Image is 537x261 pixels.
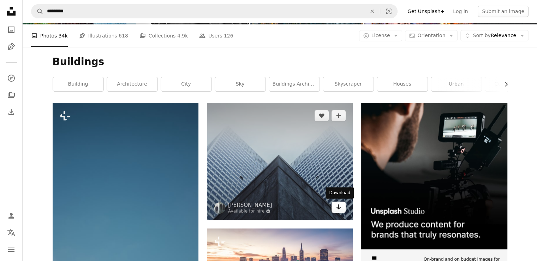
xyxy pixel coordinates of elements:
[31,5,43,18] button: Search Unsplash
[405,30,458,41] button: Orientation
[431,77,482,91] a: urban
[107,77,157,91] a: architecture
[460,30,529,41] button: Sort byRelevance
[4,209,18,223] a: Log in / Sign up
[4,40,18,54] a: Illustrations
[380,5,397,18] button: Visual search
[473,33,490,38] span: Sort by
[4,4,18,20] a: Home — Unsplash
[449,6,472,17] a: Log in
[199,24,233,47] a: Users 126
[403,6,449,17] a: Get Unsplash+
[4,105,18,119] a: Download History
[4,243,18,257] button: Menu
[224,32,233,40] span: 126
[4,23,18,37] a: Photos
[500,77,507,91] button: scroll list to the right
[4,71,18,85] a: Explore
[269,77,320,91] a: buildings architecture
[315,110,329,121] button: Like
[215,77,265,91] a: sky
[53,56,507,68] h1: Buildings
[371,33,390,38] span: License
[332,110,346,121] button: Add to Collection
[177,32,188,40] span: 4.9k
[228,202,272,209] a: [PERSON_NAME]
[79,24,128,47] a: Illustrations 618
[323,77,374,91] a: skyscraper
[361,103,507,249] img: file-1715652217532-464736461acbimage
[473,32,516,39] span: Relevance
[139,24,188,47] a: Collections 4.9k
[4,226,18,240] button: Language
[207,158,353,164] a: low-angle photography of skyscraper
[478,6,529,17] button: Submit an image
[364,5,380,18] button: Clear
[4,88,18,102] a: Collections
[377,77,428,91] a: houses
[417,33,445,38] span: Orientation
[31,4,398,18] form: Find visuals sitewide
[228,209,272,214] a: Available for hire
[359,30,402,41] button: License
[53,230,198,236] a: a plane flying over a city with tall buildings
[207,103,353,220] img: low-angle photography of skyscraper
[161,77,211,91] a: city
[332,202,346,213] a: Download
[53,77,103,91] a: building
[119,32,128,40] span: 618
[485,77,536,91] a: construction
[326,187,354,199] div: Download
[214,202,225,214] img: Go to Patrick Tomasso's profile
